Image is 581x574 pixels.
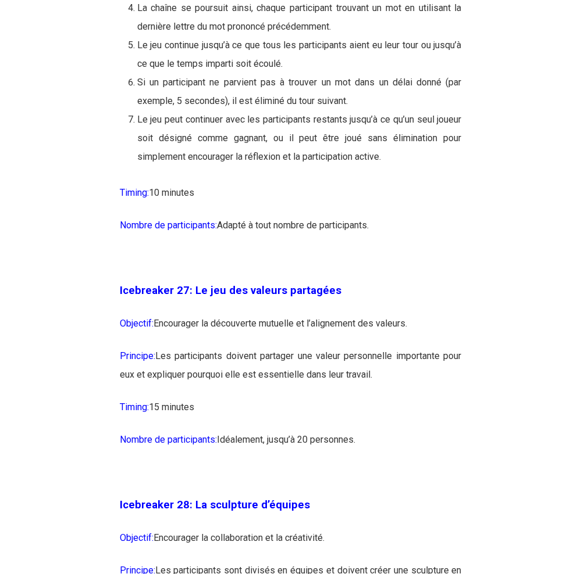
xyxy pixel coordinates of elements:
p: Encourager la découverte mutuelle et l’alignement des valeurs. [120,314,462,347]
p: Idéalement, jusqu’à 20 personnes. [120,430,462,463]
span: Objectif: [120,318,154,329]
p: Adapté à tout nombre de participants. [120,216,462,249]
p: Les participants doivent partager une valeur personnelle importante pour eux et expliquer pourquo... [120,347,462,398]
li: Le jeu peut continuer avec les participants restants jusqu’à ce qu’un seul joueur soit désigné co... [137,110,462,166]
span: Principe: [120,350,155,361]
span: Timing: [120,401,149,412]
strong: Icebreaker 28: La sculpture d’équipes [120,498,310,511]
li: Le jeu continue jusqu’à ce que tous les participants aient eu leur tour ou jusqu’à ce que le temp... [137,36,462,73]
p: 10 minutes [120,184,462,216]
strong: Icebreaker 27: Le jeu des valeurs partagées [120,284,341,297]
span: Timing: [120,187,149,198]
p: Encourager la collaboration et la créativité. [120,529,462,561]
span: Objectif: [120,532,154,543]
li: Si un participant ne parvient pas à trouver un mot dans un délai donné (par exemple, 5 secondes),... [137,73,462,110]
p: 15 minutes [120,398,462,430]
span: Nombre de participants: [120,220,217,231]
span: Nombre de participants: [120,434,217,445]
